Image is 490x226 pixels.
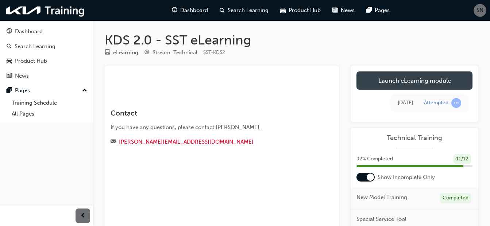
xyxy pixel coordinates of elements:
span: news-icon [7,73,12,79]
span: Dashboard [180,6,208,15]
button: Pages [3,84,90,97]
a: search-iconSearch Learning [214,3,274,18]
span: guage-icon [172,6,177,15]
span: Special Service Tool [356,215,406,223]
a: [PERSON_NAME][EMAIL_ADDRESS][DOMAIN_NAME] [119,139,254,145]
a: news-iconNews [327,3,360,18]
div: News [15,72,29,80]
a: car-iconProduct Hub [274,3,327,18]
span: Search Learning [228,6,269,15]
div: Dashboard [15,27,43,36]
a: guage-iconDashboard [166,3,214,18]
a: All Pages [9,108,90,120]
span: guage-icon [7,28,12,35]
div: Completed [440,193,471,203]
div: Attempted [424,100,448,106]
span: 92 % Completed [356,155,393,163]
a: News [3,69,90,83]
span: target-icon [144,50,150,56]
a: Product Hub [3,54,90,68]
span: email-icon [111,139,116,145]
h3: Contact [111,109,333,117]
span: pages-icon [7,87,12,94]
div: Stream: Technical [153,48,197,57]
button: DashboardSearch LearningProduct HubNews [3,23,90,84]
button: SN [474,4,486,17]
span: pages-icon [366,6,372,15]
span: learningRecordVerb_ATTEMPT-icon [451,98,461,108]
a: Search Learning [3,40,90,53]
span: news-icon [332,6,338,15]
a: Dashboard [3,25,90,38]
div: Stream [144,48,197,57]
div: Sun Sep 14 2025 21:57:39 GMT+1000 (Australian Eastern Standard Time) [398,99,413,107]
span: Pages [375,6,390,15]
div: Search Learning [15,42,55,51]
span: search-icon [220,6,225,15]
div: Email [111,137,333,147]
h1: KDS 2.0 - SST eLearning [105,32,478,48]
a: Launch eLearning module [356,71,472,90]
span: learningResourceType_ELEARNING-icon [105,50,110,56]
div: Type [105,48,138,57]
div: Product Hub [15,57,47,65]
span: up-icon [82,86,87,96]
img: kia-training [4,3,88,18]
span: car-icon [7,58,12,65]
div: Pages [15,86,30,95]
span: News [341,6,355,15]
div: 11 / 12 [454,154,471,164]
span: New Model Training [356,193,407,202]
a: pages-iconPages [360,3,396,18]
span: Learning resource code [203,49,225,55]
span: Product Hub [289,6,321,15]
span: prev-icon [80,211,86,221]
span: car-icon [280,6,286,15]
a: Training Schedule [9,97,90,109]
div: If you have any questions, please contact [PERSON_NAME]. [111,123,333,132]
div: eLearning [113,48,138,57]
span: SN [477,6,483,15]
span: Show Incomplete Only [378,173,435,182]
a: Technical Training [356,134,472,142]
span: search-icon [7,43,12,50]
